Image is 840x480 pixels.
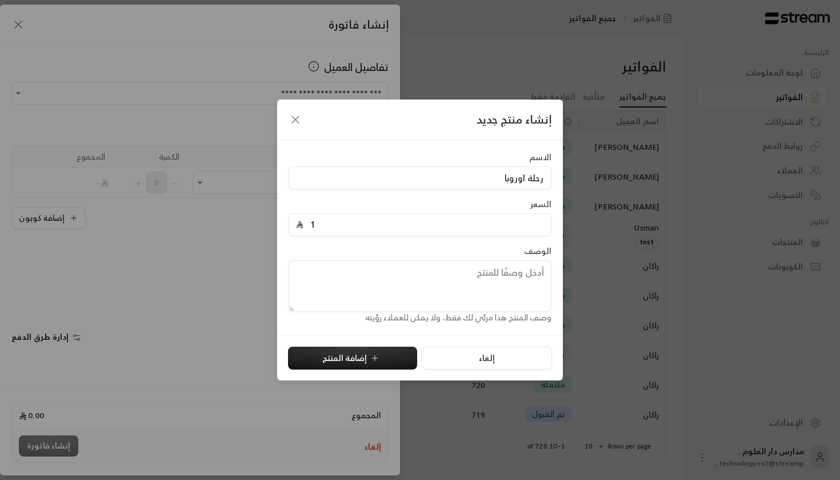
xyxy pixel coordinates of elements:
[288,347,417,370] button: إضافة المنتج
[524,245,551,257] label: الوصف
[530,199,551,210] label: السعر
[289,166,551,189] input: أدخل اسم المنتج
[422,347,551,370] button: إلغاء
[365,310,551,324] span: وصف المنتج هذا مرئي لك فقط، ولا يمكن للعملاء رؤيته
[529,152,551,163] label: الاسم
[303,214,544,236] input: أدخل سعر المنتج
[477,109,551,129] span: إنشاء منتج جديد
